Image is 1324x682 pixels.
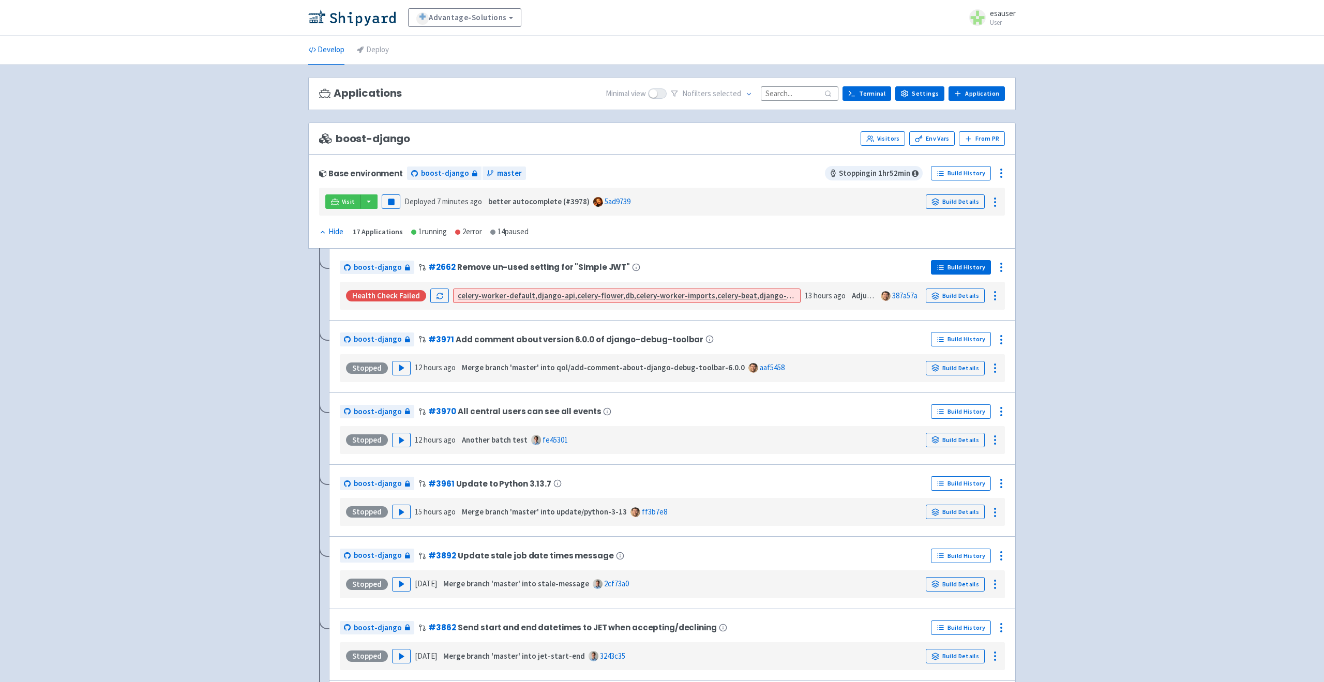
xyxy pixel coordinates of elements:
time: 12 hours ago [415,362,456,372]
time: 13 hours ago [805,291,846,300]
a: Build Details [926,505,985,519]
a: boost-django [340,261,414,275]
a: celery-worker-default,django-api,celery-flower,db,celery-worker-imports,celery-beat,django-epheme... [458,291,951,300]
a: ff3b7e8 [642,507,667,517]
a: boost-django [340,621,414,635]
a: Advantage-Solutions [408,8,521,27]
div: 17 Applications [353,226,403,238]
span: boost-django [354,334,402,345]
a: Build Details [926,433,985,447]
span: Deployed [404,196,482,206]
a: Deploy [357,36,389,65]
time: 15 hours ago [415,507,456,517]
a: Build Details [926,577,985,592]
a: #3971 [428,334,454,345]
div: Stopped [346,434,388,446]
div: Base environment [319,169,403,178]
span: boost-django [354,478,402,490]
strong: Merge branch 'master' into stale-message [443,579,589,588]
time: 7 minutes ago [437,196,482,206]
strong: celery-worker-default [458,291,535,300]
a: Build History [931,549,991,563]
a: Develop [308,36,344,65]
a: Build Details [926,649,985,663]
time: [DATE] [415,579,437,588]
a: boost-django [340,477,414,491]
button: Play [392,577,411,592]
a: #3970 [428,406,456,417]
div: Stopped [346,579,388,590]
button: Play [392,433,411,447]
a: Build Details [926,289,985,303]
time: [DATE] [415,651,437,661]
span: Minimal view [606,88,646,100]
a: Build History [931,476,991,491]
a: Env Vars [909,131,955,146]
span: boost-django [354,262,402,274]
button: Play [392,505,411,519]
div: 14 paused [490,226,529,238]
span: selected [713,88,741,98]
time: 12 hours ago [415,435,456,445]
a: esauser User [963,9,1016,26]
a: boost-django [340,405,414,419]
div: Stopped [346,362,388,374]
strong: Merge branch 'master' into jet-start-end [443,651,585,661]
span: boost-django [421,168,469,179]
strong: django-api [537,291,575,300]
a: aaf5458 [760,362,785,372]
a: Visit [325,194,360,209]
div: 1 running [411,226,447,238]
a: #3892 [428,550,456,561]
span: master [497,168,522,179]
a: Build History [931,260,991,275]
span: No filter s [682,88,741,100]
a: #3862 [428,622,456,633]
a: Build History [931,166,991,180]
a: #3961 [428,478,454,489]
strong: celery-beat [717,291,757,300]
strong: Merge branch 'master' into qol/add-comment-about-django-debug-toolbar-6.0.0 [462,362,745,372]
span: Add comment about version 6.0.0 of django-debug-toolbar [456,335,703,344]
a: Build Details [926,361,985,375]
span: Remove un-used setting for "Simple JWT" [457,263,630,271]
div: Hide [319,226,343,238]
span: boost-django [319,133,410,145]
span: boost-django [354,622,402,634]
img: Shipyard logo [308,9,396,26]
a: 3243c35 [600,651,625,661]
div: Health check failed [346,290,426,301]
strong: better autocomplete (#3978) [488,196,590,206]
span: esauser [990,8,1016,18]
strong: db [625,291,634,300]
strong: celery-worker-imports [636,291,715,300]
a: Application [949,86,1005,101]
a: #2662 [428,262,455,272]
a: Build Details [926,194,985,209]
span: boost-django [354,406,402,418]
small: User [990,19,1016,26]
a: boost-django [407,166,482,180]
h3: Applications [319,87,402,99]
a: boost-django [340,549,414,563]
strong: Merge branch 'master' into update/python-3-13 [462,507,627,517]
a: Build History [931,620,991,635]
a: master [483,166,526,180]
div: Stopped [346,506,388,518]
button: Play [392,361,411,375]
span: Update to Python 3.13.7 [456,479,551,488]
strong: Another batch test [462,435,528,445]
a: 387a57a [892,291,917,300]
span: boost-django [354,550,402,562]
a: Visitors [861,131,905,146]
button: Pause [382,194,400,209]
span: All central users can see all events [458,407,601,416]
span: Send start and end datetimes to JET when accepting/declining [458,623,716,632]
a: Terminal [842,86,891,101]
a: 5ad9739 [605,196,630,206]
a: boost-django [340,332,414,346]
a: Settings [895,86,944,101]
a: Build History [931,404,991,419]
span: Stopping in 1 hr 52 min [825,166,923,180]
a: Build History [931,332,991,346]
